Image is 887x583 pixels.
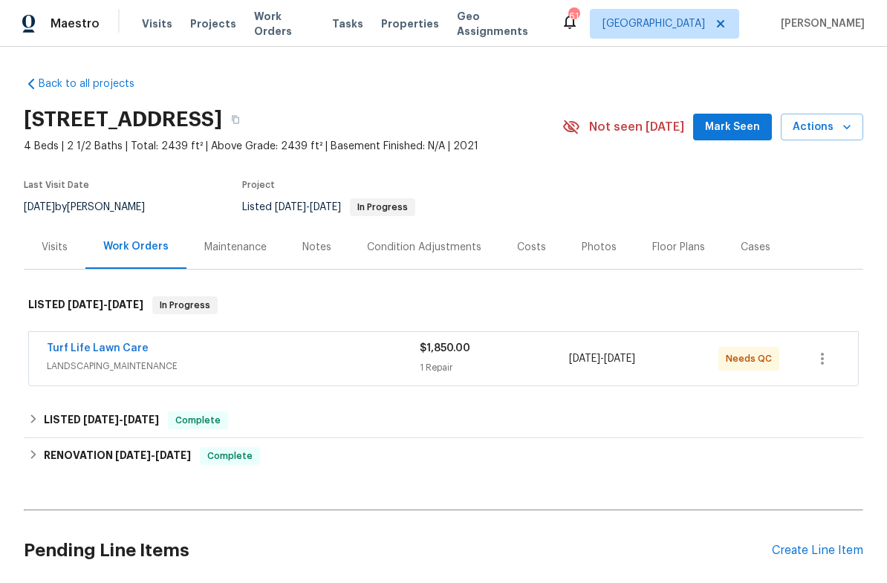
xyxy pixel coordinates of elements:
span: Work Orders [254,9,314,39]
div: LISTED [DATE]-[DATE]Complete [24,403,863,438]
button: Mark Seen [693,114,772,141]
span: In Progress [154,298,216,313]
h6: RENOVATION [44,447,191,465]
span: [DATE] [115,450,151,460]
span: Not seen [DATE] [589,120,684,134]
span: [PERSON_NAME] [775,16,865,31]
span: In Progress [351,203,414,212]
span: [DATE] [310,202,341,212]
div: 1 Repair [420,360,569,375]
h6: LISTED [44,411,159,429]
span: Properties [381,16,439,31]
span: Projects [190,16,236,31]
span: [DATE] [123,414,159,425]
span: Listed [242,202,415,212]
span: Complete [201,449,259,463]
span: Maestro [51,16,100,31]
div: Notes [302,240,331,255]
div: LISTED [DATE]-[DATE]In Progress [24,281,863,329]
a: Turf Life Lawn Care [47,343,149,354]
span: [DATE] [68,299,103,310]
div: Create Line Item [772,544,863,558]
div: RENOVATION [DATE]-[DATE]Complete [24,438,863,474]
span: Needs QC [726,351,778,366]
div: Photos [582,240,617,255]
span: Tasks [332,19,363,29]
span: [DATE] [108,299,143,310]
span: [DATE] [604,354,635,364]
span: LANDSCAPING_MAINTENANCE [47,359,420,374]
div: Work Orders [103,239,169,254]
span: Geo Assignments [457,9,543,39]
span: [DATE] [83,414,119,425]
span: - [83,414,159,425]
span: Complete [169,413,227,428]
span: Actions [793,118,851,137]
div: Floor Plans [652,240,705,255]
h2: [STREET_ADDRESS] [24,112,222,127]
a: Back to all projects [24,76,166,91]
span: Last Visit Date [24,180,89,189]
span: [DATE] [275,202,306,212]
span: - [115,450,191,460]
span: [DATE] [155,450,191,460]
div: Condition Adjustments [367,240,481,255]
div: Visits [42,240,68,255]
span: $1,850.00 [420,343,470,354]
span: Project [242,180,275,189]
span: - [275,202,341,212]
div: by [PERSON_NAME] [24,198,163,216]
button: Actions [781,114,863,141]
span: Mark Seen [705,118,760,137]
span: Visits [142,16,172,31]
h6: LISTED [28,296,143,314]
span: [DATE] [569,354,600,364]
div: Cases [741,240,770,255]
span: [GEOGRAPHIC_DATA] [602,16,705,31]
div: Maintenance [204,240,267,255]
div: 61 [568,9,579,24]
span: 4 Beds | 2 1/2 Baths | Total: 2439 ft² | Above Grade: 2439 ft² | Basement Finished: N/A | 2021 [24,139,562,154]
span: - [68,299,143,310]
span: - [569,351,635,366]
div: Costs [517,240,546,255]
span: [DATE] [24,202,55,212]
button: Copy Address [222,106,249,133]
